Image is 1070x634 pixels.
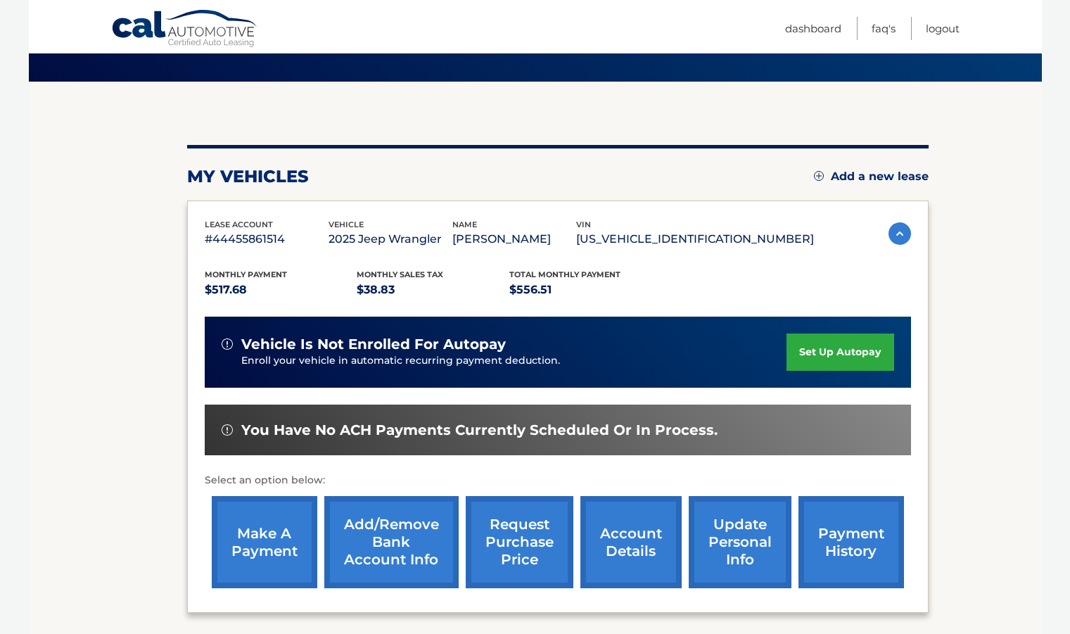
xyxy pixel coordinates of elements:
img: accordion-active.svg [889,222,911,245]
a: FAQ's [872,17,896,40]
span: Total Monthly Payment [509,270,620,279]
p: #44455861514 [205,229,329,249]
span: vin [576,220,591,229]
p: $517.68 [205,280,357,300]
p: [US_VEHICLE_IDENTIFICATION_NUMBER] [576,229,814,249]
a: request purchase price [466,496,573,588]
span: name [452,220,477,229]
a: payment history [798,496,904,588]
span: Monthly sales Tax [357,270,443,279]
a: set up autopay [786,334,893,371]
p: [PERSON_NAME] [452,229,576,249]
a: Add a new lease [814,170,929,184]
h2: my vehicles [187,166,309,187]
p: Select an option below: [205,472,911,489]
img: alert-white.svg [222,424,233,436]
span: vehicle [329,220,364,229]
span: vehicle is not enrolled for autopay [241,336,506,353]
p: $556.51 [509,280,662,300]
span: lease account [205,220,273,229]
a: Add/Remove bank account info [324,496,459,588]
a: update personal info [689,496,791,588]
img: add.svg [814,171,824,181]
a: Dashboard [785,17,841,40]
a: Cal Automotive [111,9,259,50]
a: account details [580,496,682,588]
span: You have no ACH payments currently scheduled or in process. [241,421,718,439]
span: Monthly Payment [205,270,287,279]
p: Enroll your vehicle in automatic recurring payment deduction. [241,353,787,369]
p: $38.83 [357,280,509,300]
img: alert-white.svg [222,338,233,350]
a: Logout [926,17,960,40]
a: make a payment [212,496,317,588]
p: 2025 Jeep Wrangler [329,229,452,249]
